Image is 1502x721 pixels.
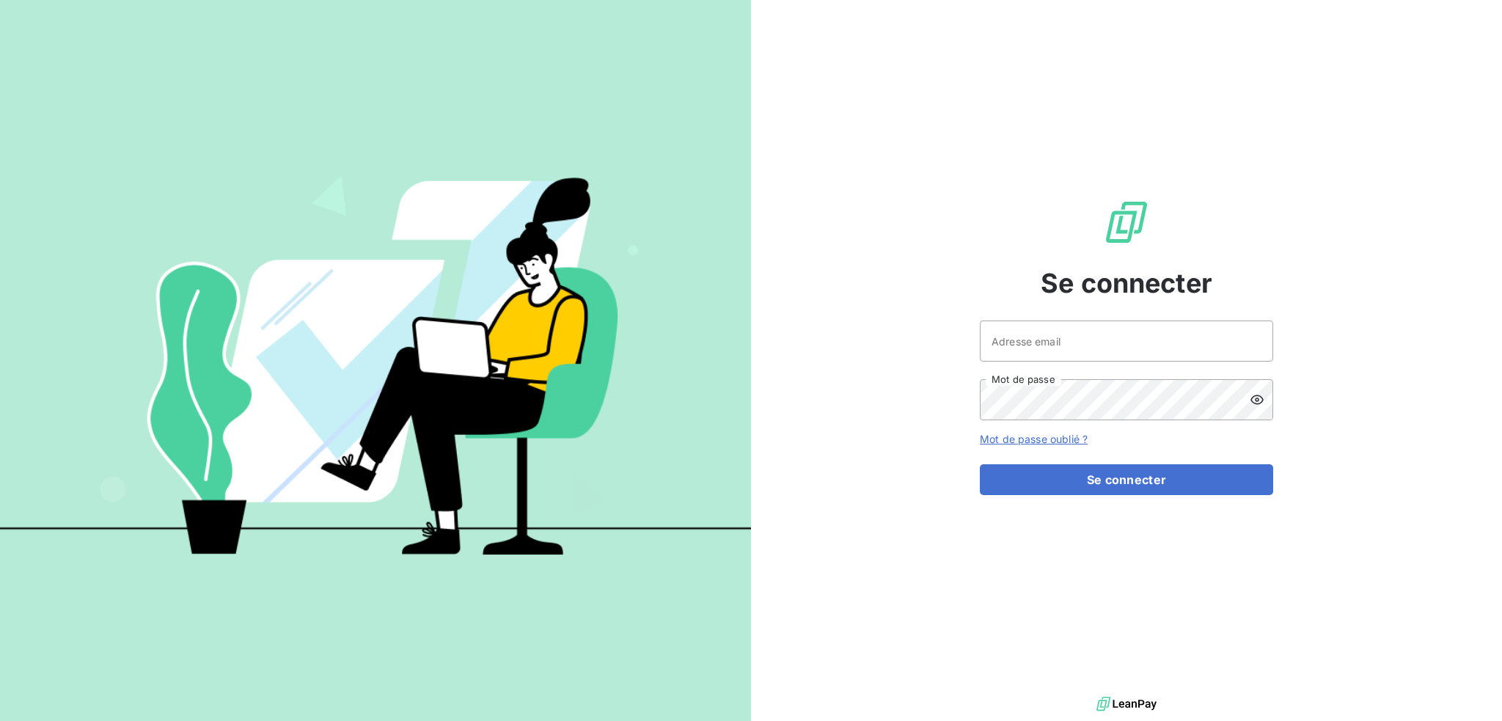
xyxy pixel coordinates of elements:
img: Logo LeanPay [1103,199,1150,246]
input: placeholder [980,321,1273,362]
a: Mot de passe oublié ? [980,433,1088,445]
img: logo [1096,693,1157,715]
button: Se connecter [980,464,1273,495]
span: Se connecter [1041,263,1212,303]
